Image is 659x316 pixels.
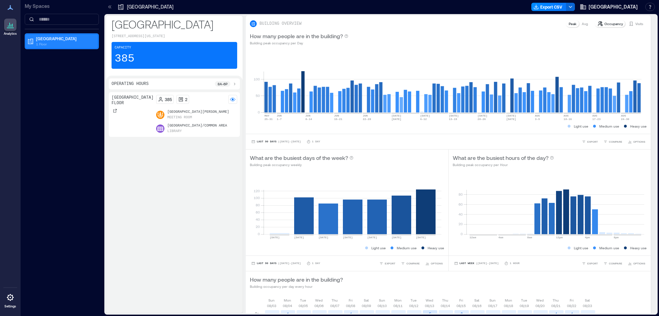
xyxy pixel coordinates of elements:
[270,236,280,239] text: [DATE]
[330,303,339,308] p: 08/07
[299,303,308,308] p: 08/05
[416,236,426,239] text: [DATE]
[167,109,229,115] p: [GEOGRAPHIC_DATA][PERSON_NAME]
[536,297,544,303] p: Wed
[580,260,599,267] button: EXPORT
[312,140,320,144] p: 1 Day
[630,245,647,251] p: Heavy use
[112,34,237,39] p: [STREET_ADDRESS][US_STATE]
[367,236,377,239] text: [DATE]
[621,114,626,117] text: AUG
[371,245,386,251] p: Light use
[431,261,443,265] span: OPTIONS
[287,312,289,316] text: 1
[363,114,368,117] text: JUN
[574,245,588,251] p: Light use
[185,97,187,102] p: 2
[535,114,540,117] text: AUG
[614,236,619,239] text: 8pm
[115,52,135,66] p: 385
[587,261,598,265] span: EXPORT
[250,260,302,267] button: Last 90 Days |[DATE]-[DATE]
[458,202,462,206] tspan: 60
[420,114,430,117] text: [DATE]
[165,97,172,102] p: 385
[256,94,260,98] tspan: 50
[574,123,588,129] p: Light use
[569,21,576,26] p: Peak
[258,110,260,114] tspan: 0
[294,236,304,239] text: [DATE]
[4,32,17,36] p: Analytics
[256,203,260,207] tspan: 80
[250,138,302,145] button: Last 90 Days |[DATE]-[DATE]
[250,162,354,167] p: Building peak occupancy weekly
[264,118,273,121] text: 25-31
[570,297,574,303] p: Fri
[343,236,353,239] text: [DATE]
[521,297,527,303] p: Tue
[633,140,645,144] span: OPTIONS
[349,297,352,303] p: Fri
[284,297,291,303] p: Mon
[510,261,520,265] p: 1 Hour
[470,236,476,239] text: 12am
[592,118,601,121] text: 17-23
[305,114,311,117] text: JUN
[319,236,328,239] text: [DATE]
[531,3,566,11] button: Export CSV
[409,303,418,308] p: 08/12
[277,114,282,117] text: JUN
[277,118,282,121] text: 1-7
[461,312,463,316] text: 2
[458,222,462,226] tspan: 20
[250,40,348,46] p: Building peak occupancy per Day
[254,196,260,200] tspan: 100
[259,21,301,26] p: BUILDING OVERVIEW
[115,45,131,51] p: Capacity
[602,138,624,145] button: COMPARE
[585,236,590,239] text: 4pm
[420,118,427,121] text: 6-12
[363,118,371,121] text: 22-28
[350,312,352,316] text: 1
[424,260,444,267] button: OPTIONS
[449,118,457,121] text: 13-19
[167,123,227,129] p: [GEOGRAPHIC_DATA]/Common Area
[571,312,574,316] text: 1
[400,260,421,267] button: COMPARE
[506,118,516,121] text: [DATE]
[564,114,569,117] text: AUG
[426,297,433,303] p: Wed
[453,162,554,167] p: Building peak occupancy per Hour
[112,81,149,87] p: Operating Hours
[488,303,497,308] p: 08/17
[587,140,598,144] span: EXPORT
[506,114,516,117] text: [DATE]
[254,188,260,193] tspan: 120
[167,129,182,134] p: Library
[256,225,260,229] tspan: 20
[449,114,459,117] text: [DATE]
[477,114,487,117] text: [DATE]
[2,289,19,310] a: Settings
[397,245,417,251] p: Medium use
[425,303,434,308] p: 08/13
[441,303,450,308] p: 08/14
[599,123,619,129] p: Medium use
[346,303,355,308] p: 08/08
[283,303,292,308] p: 08/04
[250,32,343,40] p: How many people are in the building?
[474,297,479,303] p: Sat
[300,297,306,303] p: Tue
[442,297,448,303] p: Thu
[535,118,540,121] text: 3-9
[429,312,431,316] text: 5
[267,303,276,308] p: 08/03
[626,138,647,145] button: OPTIONS
[393,303,403,308] p: 08/11
[314,303,324,308] p: 08/06
[453,260,500,267] button: Last Week |[DATE]-[DATE]
[394,297,402,303] p: Mon
[453,154,548,162] p: What are the busiest hours of the day?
